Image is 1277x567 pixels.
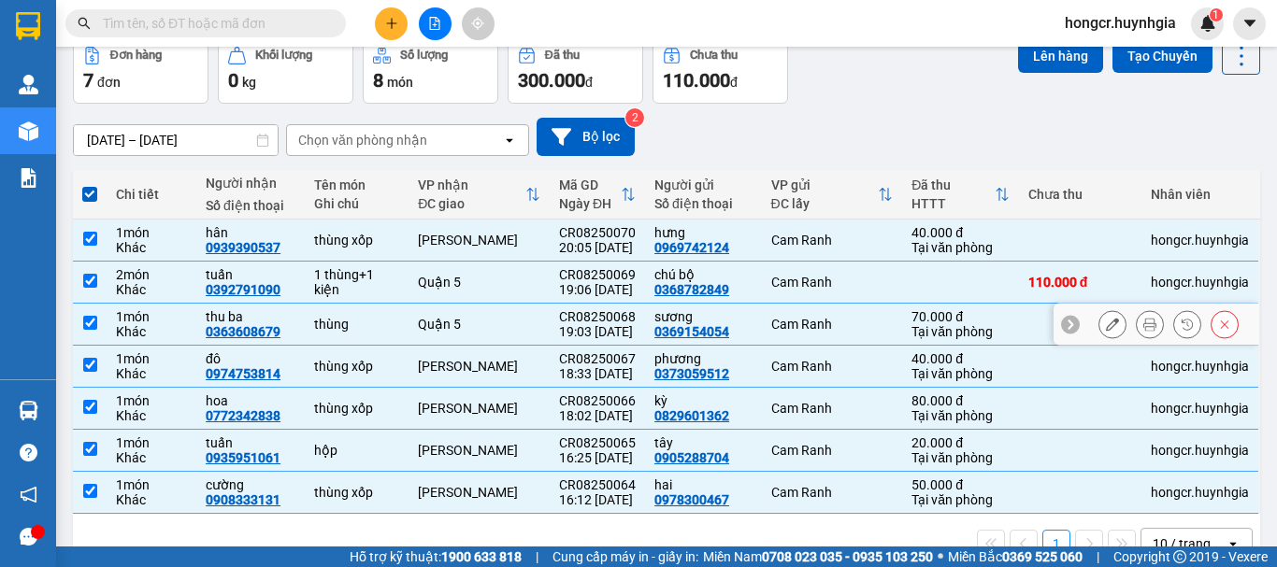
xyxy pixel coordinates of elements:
[730,75,738,90] span: đ
[552,546,698,567] span: Cung cấp máy in - giấy in:
[14,120,71,139] span: Đã thu :
[1151,443,1249,458] div: hongcr.huynhgia
[19,401,38,420] img: warehouse-icon
[559,267,636,282] div: CR08250069
[116,492,187,507] div: Khác
[762,170,903,220] th: Toggle SortBy
[314,485,399,500] div: thùng xốp
[116,435,187,450] div: 1 món
[314,359,399,374] div: thùng xốp
[771,177,879,192] div: VP gửi
[536,546,538,567] span: |
[206,477,295,492] div: cường
[1151,401,1249,416] div: hongcr.huynhgia
[373,69,383,92] span: 8
[314,177,399,192] div: Tên món
[160,80,309,106] div: 0939390537
[16,16,147,38] div: Cam Ranh
[116,366,187,381] div: Khác
[508,36,643,104] button: Đã thu300.000đ
[654,177,753,192] div: Người gửi
[206,267,295,282] div: tuấn
[418,485,540,500] div: [PERSON_NAME]
[1151,233,1249,248] div: hongcr.huynhgia
[14,118,150,140] div: 40.000
[771,443,894,458] div: Cam Ranh
[654,324,729,339] div: 0369154054
[314,196,399,211] div: Ghi chú
[654,366,729,381] div: 0373059512
[400,49,448,62] div: Số lượng
[206,450,280,465] div: 0935951061
[116,351,187,366] div: 1 món
[206,366,280,381] div: 0974753814
[314,317,399,332] div: thùng
[585,75,593,90] span: đ
[762,549,933,564] strong: 0708 023 035 - 0935 103 250
[19,168,38,188] img: solution-icon
[948,546,1083,567] span: Miền Bắc
[911,492,1010,507] div: Tại văn phòng
[83,69,93,92] span: 7
[559,196,621,211] div: Ngày ĐH
[911,477,1010,492] div: 50.000 đ
[314,233,399,248] div: thùng xốp
[206,435,295,450] div: tuấn
[1151,275,1249,290] div: hongcr.huynhgia
[654,282,729,297] div: 0368782849
[1151,187,1249,202] div: Nhân viên
[1151,485,1249,500] div: hongcr.huynhgia
[1050,11,1191,35] span: hongcr.huynhgia
[502,133,517,148] svg: open
[1233,7,1266,40] button: caret-down
[206,176,295,191] div: Người nhận
[559,435,636,450] div: CR08250065
[206,225,295,240] div: hân
[206,492,280,507] div: 0908333131
[559,177,621,192] div: Mã GD
[206,393,295,408] div: hoa
[418,196,525,211] div: ĐC giao
[419,7,452,40] button: file-add
[20,486,37,503] span: notification
[938,553,943,560] span: ⚪️
[771,485,894,500] div: Cam Ranh
[116,225,187,240] div: 1 món
[409,170,550,220] th: Toggle SortBy
[97,75,121,90] span: đơn
[654,309,753,324] div: sương
[654,225,753,240] div: hưng
[771,275,894,290] div: Cam Ranh
[559,240,636,255] div: 20:05 [DATE]
[255,49,312,62] div: Khối lượng
[1226,536,1241,551] svg: open
[771,196,879,211] div: ĐC lấy
[103,13,323,34] input: Tìm tên, số ĐT hoặc mã đơn
[1097,546,1099,567] span: |
[911,196,995,211] div: HTTT
[418,443,540,458] div: [PERSON_NAME]
[559,450,636,465] div: 16:25 [DATE]
[559,324,636,339] div: 19:03 [DATE]
[78,17,91,30] span: search
[314,267,399,297] div: 1 thùng+1 kiện
[771,401,894,416] div: Cam Ranh
[654,196,753,211] div: Số điện thoại
[116,393,187,408] div: 1 món
[545,49,580,62] div: Đã thu
[911,351,1010,366] div: 40.000 đ
[911,177,995,192] div: Đã thu
[911,366,1010,381] div: Tại văn phòng
[19,75,38,94] img: warehouse-icon
[654,450,729,465] div: 0905288704
[654,408,729,423] div: 0829601362
[1153,534,1211,553] div: 10 / trang
[206,324,280,339] div: 0363608679
[228,69,238,92] span: 0
[160,16,309,58] div: [PERSON_NAME]
[20,444,37,461] span: question-circle
[206,309,295,324] div: thu ba
[116,477,187,492] div: 1 món
[911,435,1010,450] div: 20.000 đ
[559,393,636,408] div: CR08250066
